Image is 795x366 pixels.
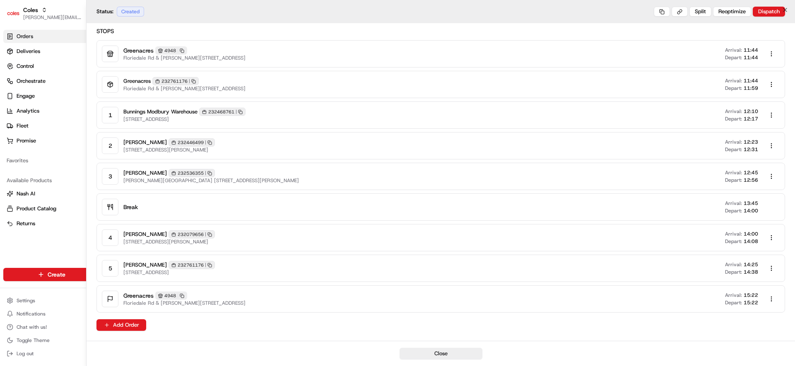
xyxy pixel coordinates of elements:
button: Split [689,7,711,17]
span: Greenacres [123,291,154,300]
button: Add Order [96,319,146,331]
span: Arrival: [725,261,742,268]
button: Start new chat [141,82,151,91]
span: [STREET_ADDRESS] [123,116,246,123]
span: Greenacres [123,77,151,85]
span: Depart: [725,299,742,306]
button: Dispatch [753,7,785,17]
span: [PERSON_NAME] [26,128,67,135]
a: 💻API Documentation [67,159,136,174]
span: Break [123,203,138,211]
div: 4 [102,229,118,246]
div: 4948 [155,291,187,300]
button: Close [400,348,482,359]
span: 14:25 [744,261,758,268]
div: 232446499 [169,138,215,147]
div: 232468761 [199,108,246,116]
button: See all [128,106,151,116]
span: 14:00 [744,207,758,214]
div: Status: [96,7,147,17]
input: Got a question? Start typing here... [22,53,149,62]
div: Start new chat [37,79,136,87]
span: Knowledge Base [17,163,63,171]
span: Arrival: [725,108,742,115]
span: 15:22 [744,292,758,299]
div: 232761176 [152,77,199,85]
img: 1736555255976-a54dd68f-1ca7-489b-9aae-adbdc363a1c4 [8,79,23,94]
div: 232536355 [169,169,215,177]
span: 15:22 [744,299,758,306]
span: 12:17 [744,116,758,122]
span: 11:44 [744,54,758,61]
span: • [69,128,72,135]
a: Powered byPylon [58,183,100,189]
img: Nash [8,8,25,25]
span: Depart: [725,85,742,91]
span: 12:10 [744,108,758,115]
span: Floriedale Rd & [PERSON_NAME][STREET_ADDRESS] [123,55,246,61]
div: We're available if you need us! [37,87,114,94]
span: Arrival: [725,139,742,145]
span: [PERSON_NAME] [123,139,167,146]
span: 14:38 [744,269,758,275]
span: Floriedale Rd & [PERSON_NAME][STREET_ADDRESS] [123,300,246,306]
h2: Stops [96,27,785,35]
div: 1 [102,107,118,123]
div: 5 [102,260,118,277]
img: 1736555255976-a54dd68f-1ca7-489b-9aae-adbdc363a1c4 [17,129,23,135]
span: 14:00 [744,231,758,237]
span: Depart: [725,146,742,153]
span: [STREET_ADDRESS][PERSON_NAME] [123,147,215,153]
span: Arrival: [725,77,742,84]
span: 12:56 [744,177,758,183]
a: 📗Knowledge Base [5,159,67,174]
span: Depart: [725,207,742,214]
span: [PERSON_NAME] [123,261,167,269]
span: 11:44 [744,77,758,84]
span: Depart: [725,177,742,183]
span: Arrival: [725,292,742,299]
div: Past conversations [8,108,55,114]
span: [STREET_ADDRESS][PERSON_NAME] [123,238,215,245]
button: Reoptimize [713,7,751,17]
span: Pylon [82,183,100,189]
span: 12:31 [744,146,758,153]
span: 11:59 [744,85,758,91]
div: 232079656 [169,230,215,238]
div: 2 [102,137,118,154]
span: 12:23 [744,139,758,145]
span: [PERSON_NAME][GEOGRAPHIC_DATA] [STREET_ADDRESS][PERSON_NAME] [123,177,299,184]
span: Floriedale Rd & [PERSON_NAME][STREET_ADDRESS] [123,85,246,92]
p: Welcome 👋 [8,33,151,46]
img: Joseph V. [8,120,22,134]
span: Depart: [725,116,742,122]
span: Greenacres [123,46,154,55]
span: Arrival: [725,231,742,237]
span: Bunnings Modbury Warehouse [123,108,198,116]
img: 1756434665150-4e636765-6d04-44f2-b13a-1d7bbed723a0 [17,79,32,94]
div: 232761176 [169,261,215,269]
div: 💻 [70,164,77,170]
span: Depart: [725,269,742,275]
div: Created [117,7,144,17]
span: 13:45 [744,200,758,207]
span: 11:44 [744,47,758,53]
div: 4948 [155,46,187,55]
span: API Documentation [78,163,133,171]
span: Arrival: [725,200,742,207]
span: [STREET_ADDRESS] [123,269,215,276]
span: [PERSON_NAME] [123,231,167,238]
span: 14:08 [744,238,758,245]
span: [PERSON_NAME] [123,169,167,177]
span: Depart: [725,238,742,245]
div: 3 [102,168,118,185]
span: [DATE] [73,128,90,135]
div: 📗 [8,164,15,170]
span: Arrival: [725,47,742,53]
span: 12:45 [744,169,758,176]
span: Arrival: [725,169,742,176]
span: Depart: [725,54,742,61]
